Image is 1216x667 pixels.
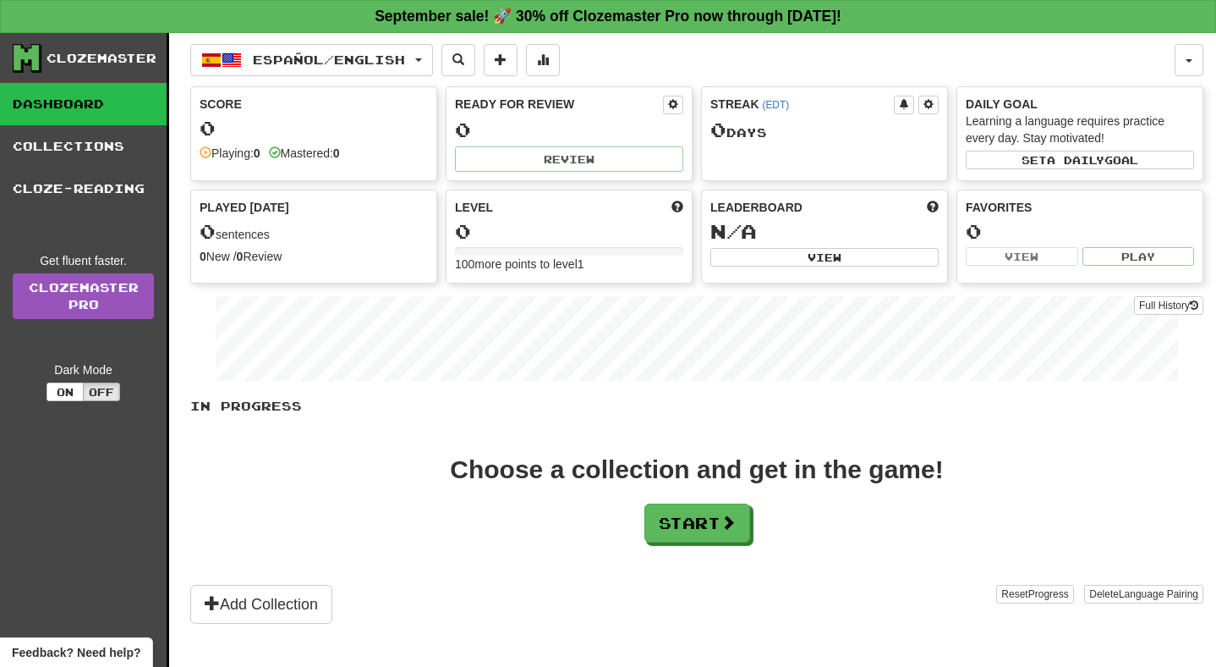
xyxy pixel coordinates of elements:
button: Start [644,504,750,543]
span: a daily [1047,154,1104,166]
button: ResetProgress [996,585,1073,604]
span: This week in points, UTC [927,199,939,216]
div: 100 more points to level 1 [455,256,683,273]
button: Play [1082,247,1195,266]
div: 0 [966,221,1194,242]
div: Score [200,96,428,113]
span: Language Pairing [1119,588,1198,600]
span: 0 [710,118,726,141]
div: Dark Mode [13,361,154,378]
button: Add sentence to collection [484,44,518,76]
button: Full History [1134,296,1203,315]
button: Off [83,383,120,401]
button: View [710,248,939,267]
span: Español / English [253,52,405,67]
button: More stats [526,44,560,76]
a: (EDT) [762,99,789,111]
button: Review [455,146,683,172]
button: Seta dailygoal [966,151,1194,169]
div: Mastered: [269,145,340,162]
strong: 0 [254,146,260,160]
div: Choose a collection and get in the game! [450,457,943,482]
button: On [47,383,84,401]
span: Score more points to level up [671,199,683,216]
span: Level [455,199,493,216]
div: 0 [455,221,683,242]
div: Get fluent faster. [13,252,154,269]
span: Open feedback widget [12,644,140,661]
div: New / Review [200,248,428,265]
strong: 0 [200,250,206,263]
button: View [966,247,1078,266]
div: Playing: [200,145,260,162]
div: 0 [200,118,428,139]
div: Favorites [966,199,1194,216]
button: DeleteLanguage Pairing [1084,585,1203,604]
div: Ready for Review [455,96,663,113]
div: Streak [710,96,894,113]
p: In Progress [190,398,1203,415]
div: sentences [200,221,428,243]
span: N/A [710,219,757,243]
div: Day s [710,119,939,141]
span: 0 [200,219,216,243]
strong: 0 [333,146,340,160]
strong: 0 [237,250,244,263]
span: Leaderboard [710,199,802,216]
div: Clozemaster [47,50,156,67]
button: Español/English [190,44,433,76]
span: Progress [1028,588,1069,600]
strong: September sale! 🚀 30% off Clozemaster Pro now through [DATE]! [375,8,841,25]
div: Learning a language requires practice every day. Stay motivated! [966,113,1194,146]
button: Add Collection [190,585,332,624]
a: ClozemasterPro [13,273,154,319]
button: Search sentences [441,44,475,76]
span: Played [DATE] [200,199,289,216]
div: 0 [455,119,683,141]
div: Daily Goal [966,96,1194,113]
